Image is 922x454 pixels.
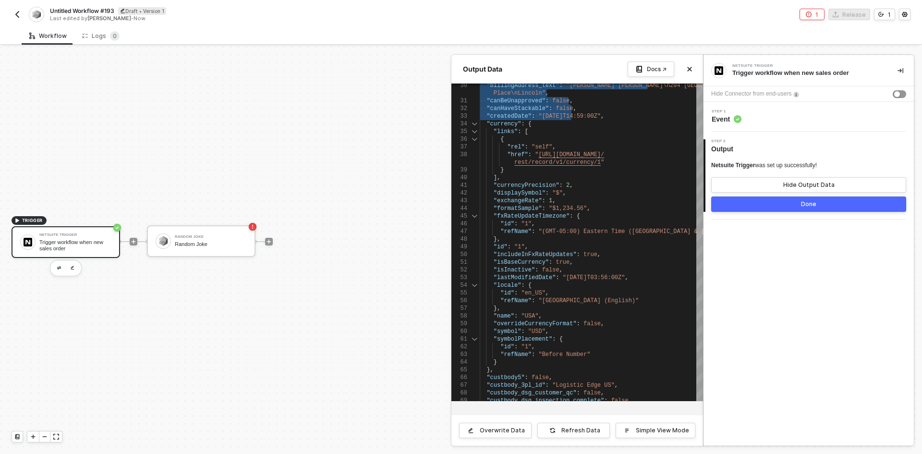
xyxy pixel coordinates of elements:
[494,336,552,343] span: "symbolPlacement"
[628,61,674,77] a: Docs ↗
[556,105,573,112] span: false
[451,97,467,105] div: 31
[494,190,546,196] span: "displaySymbol"
[615,382,618,389] span: ,
[451,166,467,174] div: 39
[451,143,467,151] div: 37
[902,12,908,17] span: icon-settings
[451,289,467,297] div: 55
[87,15,131,22] span: [PERSON_NAME]
[704,139,914,212] div: Step 2Output Netsuite Triggerwas set up successfully!Hide Output DataDone
[577,390,580,396] span: :
[535,113,538,120] span: ·
[451,297,467,305] div: 56
[538,113,601,120] span: "[DATE]T14:59:00Z"
[549,259,552,266] span: :
[451,112,467,120] div: 33
[552,144,556,150] span: ,
[451,258,467,266] div: 51
[514,313,518,319] span: :
[549,98,552,104] span: ·
[508,244,511,250] span: :
[888,11,891,19] div: 1
[521,313,538,319] span: "USA"
[711,144,737,154] span: Output
[552,197,556,204] span: ,
[494,244,508,250] span: "id"
[525,244,528,250] span: ,
[494,313,514,319] span: "name"
[42,434,48,440] span: icon-minus
[711,161,817,170] div: was set up successfully!
[451,243,467,251] div: 49
[532,221,535,227] span: ,
[563,190,566,196] span: ,
[451,282,467,289] div: 54
[597,251,601,258] span: ,
[528,328,546,335] span: "USD"
[494,128,518,135] span: "links"
[494,259,549,266] span: "isBaseCurrency"
[486,121,521,127] span: "currency"
[486,374,524,381] span: "custbody5"
[549,105,552,112] span: :
[118,7,166,15] div: Draft • Version 1
[451,189,467,197] div: 42
[616,423,695,438] button: Simple View Mode
[546,90,549,97] span: ,
[508,144,525,150] span: "rel"
[542,267,559,273] span: false
[546,328,549,335] span: ,
[451,389,467,397] div: 68
[528,151,532,158] span: :
[532,374,549,381] span: false
[711,89,791,98] div: Hide Connector from end-users
[486,382,545,389] span: "custbody_3pl_id"
[528,121,532,127] span: {
[583,251,597,258] span: true
[13,11,21,18] img: back
[570,98,573,104] span: ,
[704,110,914,124] div: Step 1Event
[538,297,639,304] span: "[GEOGRAPHIC_DATA] (English)"
[684,63,695,75] button: Close
[514,159,601,166] span: rest/record/v1/currency/1
[486,105,549,112] span: "canHaveStackable"
[508,151,528,158] span: "href"
[601,390,604,396] span: ,
[532,351,535,358] span: :
[494,328,522,335] span: "symbol"
[451,235,467,243] div: 48
[12,9,23,20] button: back
[451,366,467,374] div: 65
[601,151,604,158] span: /
[604,397,607,404] span: :
[494,90,546,97] span: Place\nLincoln"
[538,313,542,319] span: ,
[500,167,504,173] span: }
[480,113,486,120] span: ··
[451,397,467,405] div: 69
[583,320,601,327] span: false
[601,113,604,120] span: ,
[451,251,467,258] div: 50
[525,144,528,150] span: :
[32,10,40,19] img: integration-icon
[120,8,125,13] span: icon-edit
[50,7,114,15] span: Untitled Workflow #193
[494,320,577,327] span: "overrideCurrencyFormat"
[712,110,741,113] span: Step 1
[546,190,549,196] span: :
[451,305,467,312] div: 57
[494,213,570,220] span: "fxRateUpdateTimezone"
[451,343,467,351] div: 62
[514,244,525,250] span: "1"
[82,31,120,41] div: Logs
[587,205,590,212] span: ,
[451,374,467,381] div: 66
[494,205,542,212] span: "formatSample"
[521,290,545,296] span: "en_US"
[625,274,628,281] span: ,
[577,213,580,220] span: {
[552,105,556,112] span: ·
